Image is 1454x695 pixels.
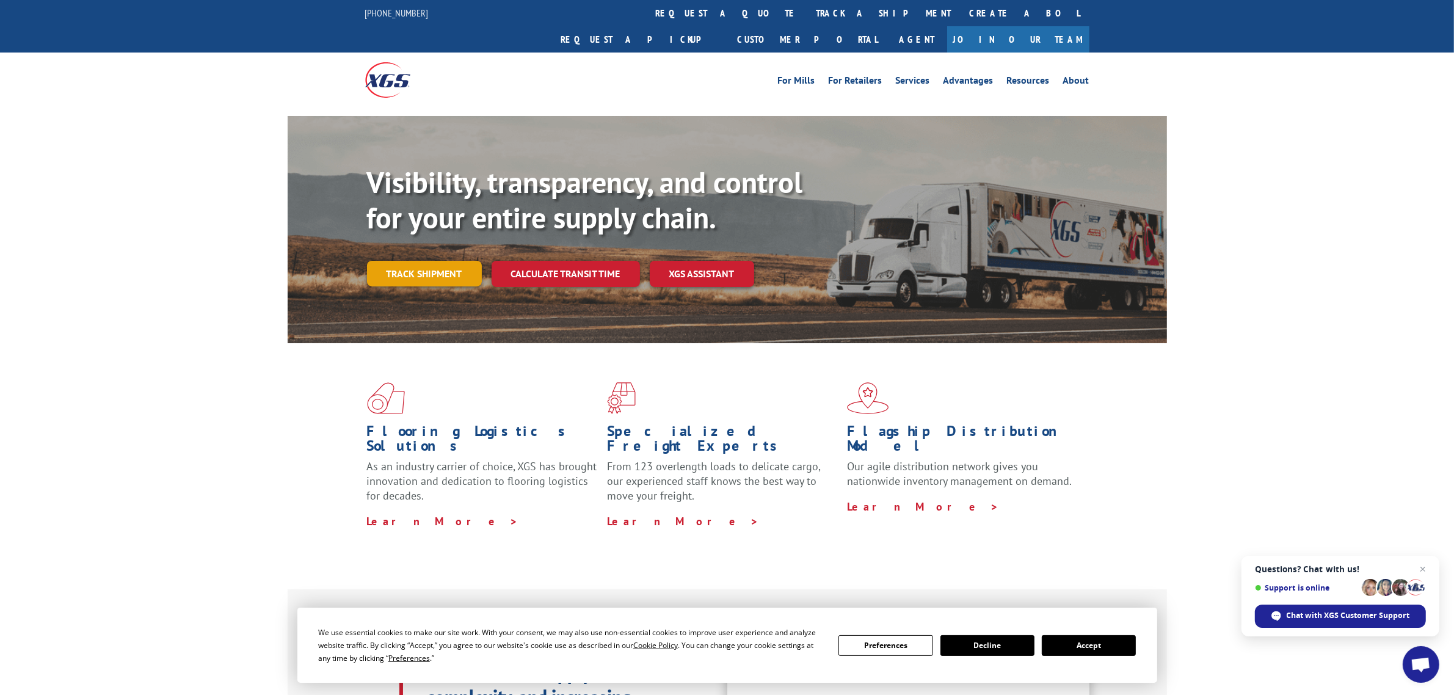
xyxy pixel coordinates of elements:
a: About [1063,76,1089,89]
span: Close chat [1416,562,1430,577]
a: [PHONE_NUMBER] [365,7,429,19]
img: xgs-icon-focused-on-flooring-red [607,382,636,414]
div: Cookie Consent Prompt [297,608,1157,683]
a: Advantages [943,76,994,89]
a: Agent [887,26,947,53]
button: Decline [940,635,1034,656]
a: Calculate transit time [492,261,640,287]
b: Visibility, transparency, and control for your entire supply chain. [367,163,803,236]
span: Questions? Chat with us! [1255,564,1426,574]
h1: Flagship Distribution Model [847,424,1078,459]
a: For Mills [778,76,815,89]
p: From 123 overlength loads to delicate cargo, our experienced staff knows the best way to move you... [607,459,838,514]
img: xgs-icon-flagship-distribution-model-red [847,382,889,414]
button: Accept [1042,635,1136,656]
a: XGS ASSISTANT [650,261,754,287]
div: Chat with XGS Customer Support [1255,605,1426,628]
a: Customer Portal [729,26,887,53]
a: Join Our Team [947,26,1089,53]
span: Our agile distribution network gives you nationwide inventory management on demand. [847,459,1072,488]
a: Request a pickup [552,26,729,53]
a: Services [896,76,930,89]
h1: Specialized Freight Experts [607,424,838,459]
span: Cookie Policy [633,640,678,650]
span: Preferences [388,653,430,663]
span: Support is online [1255,583,1358,592]
a: Learn More > [847,500,999,514]
a: For Retailers [829,76,882,89]
a: Track shipment [367,261,482,286]
a: Learn More > [607,514,759,528]
div: We use essential cookies to make our site work. With your consent, we may also use non-essential ... [318,626,824,664]
button: Preferences [838,635,932,656]
span: As an industry carrier of choice, XGS has brought innovation and dedication to flooring logistics... [367,459,597,503]
div: Open chat [1403,646,1439,683]
span: Chat with XGS Customer Support [1287,610,1410,621]
img: xgs-icon-total-supply-chain-intelligence-red [367,382,405,414]
h1: Flooring Logistics Solutions [367,424,598,459]
a: Resources [1007,76,1050,89]
a: Learn More > [367,514,519,528]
